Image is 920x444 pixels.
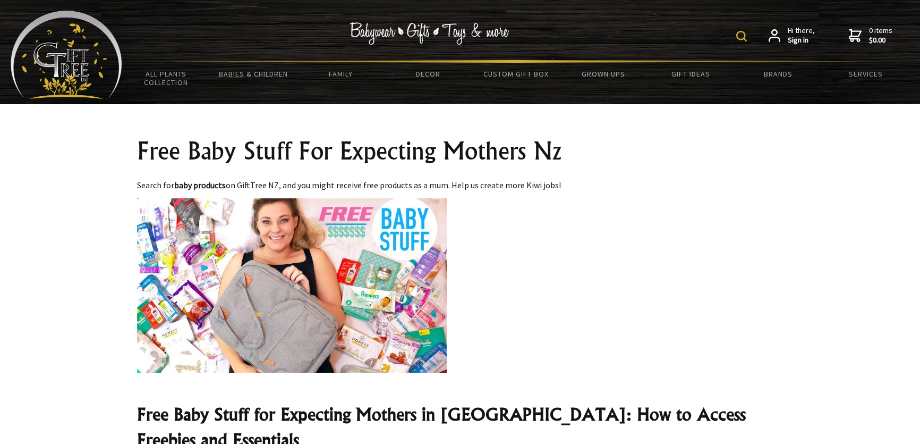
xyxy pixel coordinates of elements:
a: Babies & Children [210,63,297,85]
span: 0 items [869,26,892,45]
img: Babyware - Gifts - Toys and more... [11,11,122,99]
img: product search [736,31,747,41]
strong: baby products [174,180,226,190]
a: Gift Ideas [647,63,735,85]
p: Search for on GiftTree NZ, and you might receive free products as a mum. Help us create more Kiwi... [137,179,783,191]
a: 0 items$0.00 [849,26,892,45]
a: Brands [735,63,822,85]
h1: Free Baby Stuff For Expecting Mothers Nz [137,138,783,164]
a: Services [822,63,909,85]
img: Babywear - Gifts - Toys & more [350,22,509,45]
a: Family [297,63,385,85]
a: Decor [385,63,472,85]
a: Hi there,Sign in [769,26,815,45]
strong: Sign in [788,36,815,45]
span: Hi there, [788,26,815,45]
a: Custom Gift Box [472,63,560,85]
a: Grown Ups [559,63,647,85]
strong: $0.00 [869,36,892,45]
a: All Plants Collection [122,63,210,94]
